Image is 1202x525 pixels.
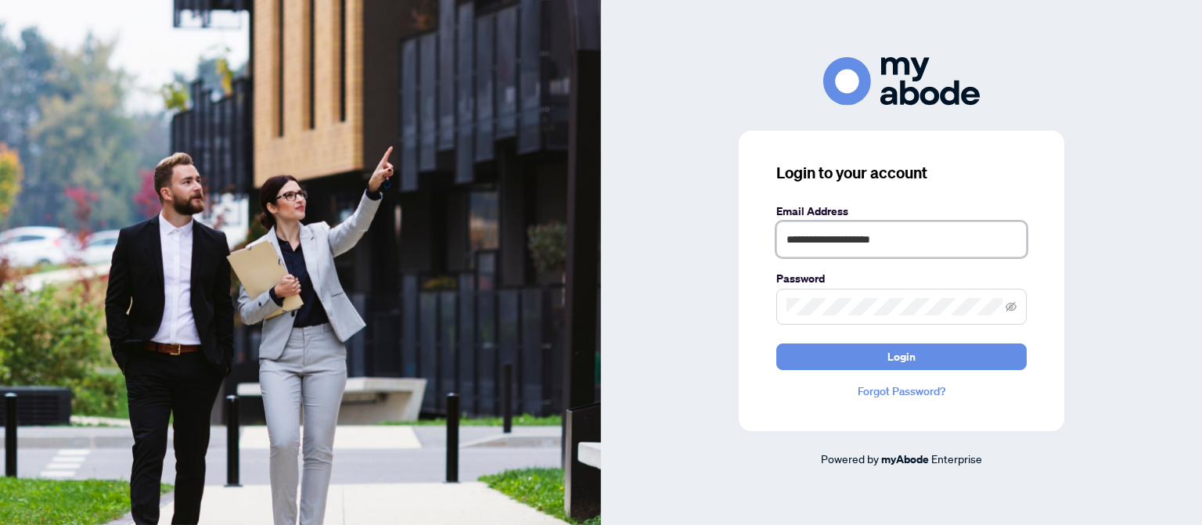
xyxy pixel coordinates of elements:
img: ma-logo [823,57,980,105]
span: Login [887,344,916,369]
span: Powered by [821,451,879,466]
span: Enterprise [931,451,982,466]
a: Forgot Password? [776,383,1027,400]
label: Email Address [776,203,1027,220]
h3: Login to your account [776,162,1027,184]
a: myAbode [881,451,929,468]
button: Login [776,343,1027,370]
span: eye-invisible [1006,301,1017,312]
label: Password [776,270,1027,287]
